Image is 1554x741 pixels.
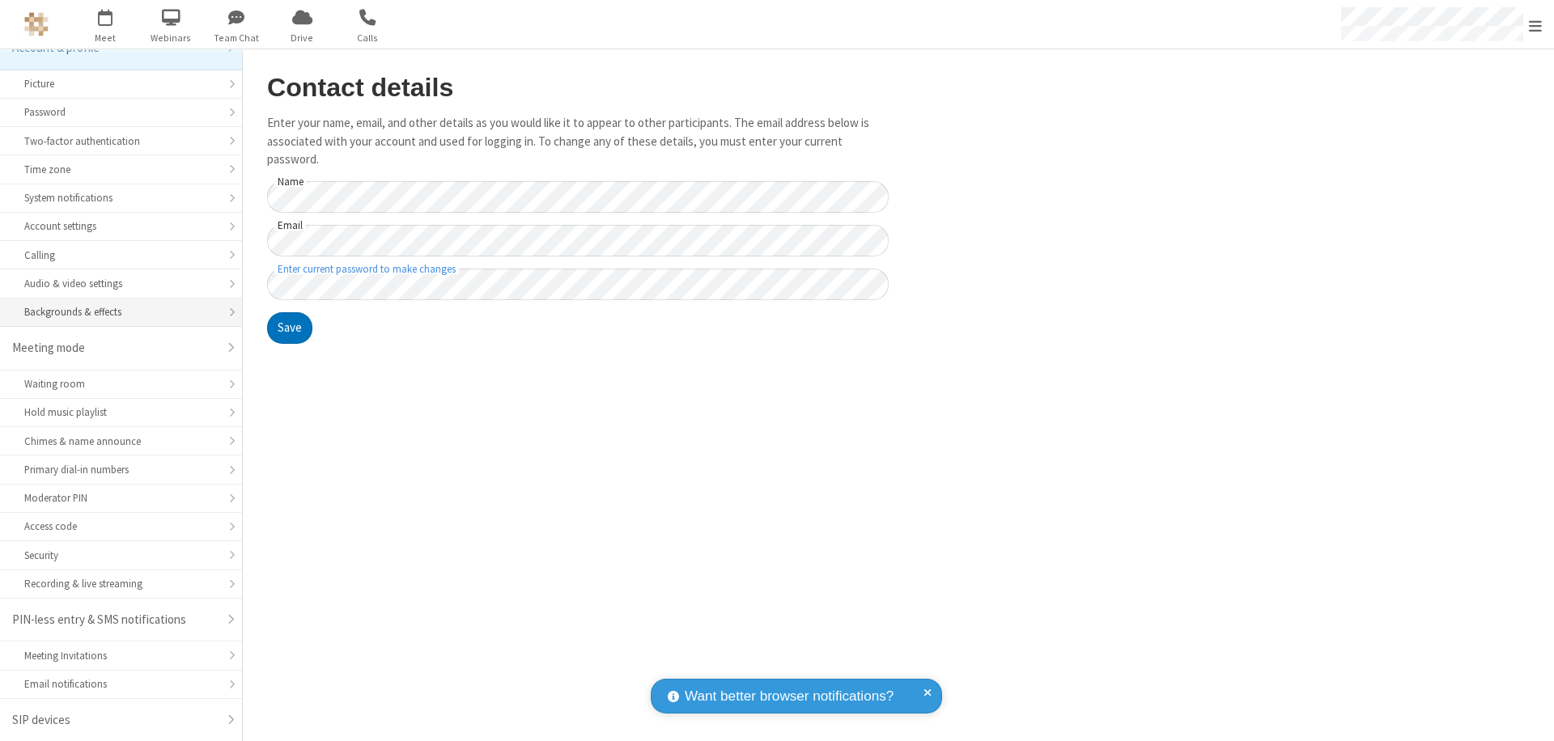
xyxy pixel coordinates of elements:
div: SIP devices [12,711,218,730]
div: Moderator PIN [24,490,218,506]
div: Chimes & name announce [24,434,218,449]
button: Save [267,312,312,345]
div: Recording & live streaming [24,576,218,591]
div: Time zone [24,162,218,177]
div: System notifications [24,190,218,205]
span: Team Chat [206,31,267,45]
div: Meeting mode [12,339,218,358]
div: Password [24,104,218,120]
div: Email notifications [24,676,218,692]
div: Access code [24,519,218,534]
div: Backgrounds & effects [24,304,218,320]
input: Email [267,225,889,256]
div: Hold music playlist [24,404,218,420]
input: Name [267,181,889,213]
div: Security [24,548,218,563]
div: Two-factor authentication [24,133,218,149]
div: Calling [24,248,218,263]
span: Meet [75,31,136,45]
p: Enter your name, email, and other details as you would like it to appear to other participants. T... [267,114,889,169]
span: Calls [338,31,398,45]
div: Meeting Invitations [24,648,218,663]
h2: Contact details [267,74,889,102]
div: Waiting room [24,376,218,392]
div: Primary dial-in numbers [24,462,218,477]
img: QA Selenium DO NOT DELETE OR CHANGE [24,12,49,36]
div: Audio & video settings [24,276,218,291]
span: Drive [272,31,333,45]
div: Picture [24,76,218,91]
input: Enter current password to make changes [267,269,889,300]
span: Want better browser notifications? [685,686,894,707]
span: Webinars [141,31,202,45]
div: PIN-less entry & SMS notifications [12,611,218,629]
div: Account settings [24,218,218,234]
